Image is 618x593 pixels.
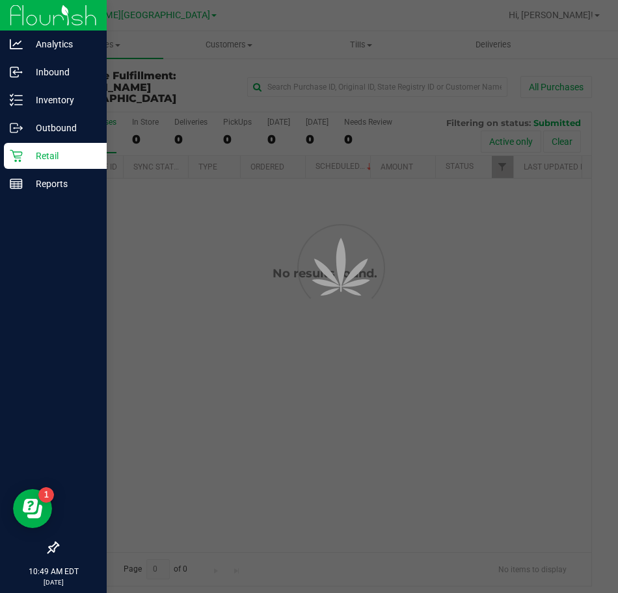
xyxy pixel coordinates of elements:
p: Outbound [23,120,101,136]
iframe: Resource center [13,489,52,528]
p: Reports [23,176,101,192]
p: [DATE] [6,577,101,587]
p: 10:49 AM EDT [6,566,101,577]
inline-svg: Outbound [10,121,23,134]
p: Analytics [23,36,101,52]
inline-svg: Analytics [10,38,23,51]
inline-svg: Inbound [10,66,23,79]
inline-svg: Reports [10,177,23,190]
p: Inbound [23,64,101,80]
iframe: Resource center unread badge [38,487,54,503]
p: Retail [23,148,101,164]
p: Inventory [23,92,101,108]
inline-svg: Retail [10,149,23,162]
inline-svg: Inventory [10,94,23,107]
